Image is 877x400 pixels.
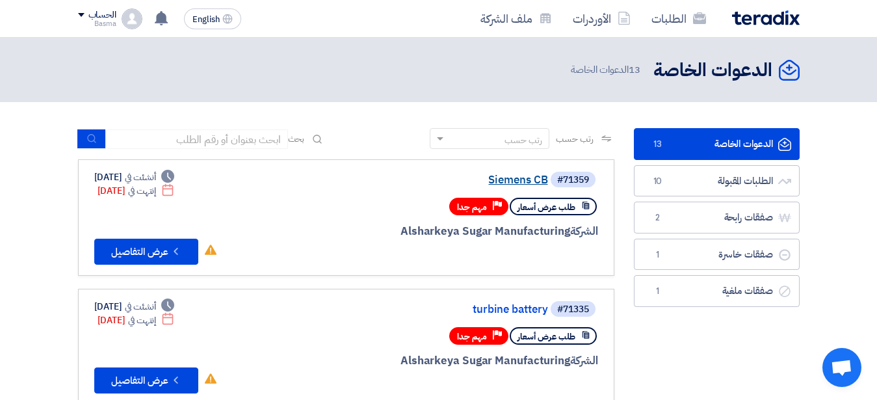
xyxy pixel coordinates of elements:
[562,3,641,34] a: الأوردرات
[285,223,598,240] div: Alsharkeya Sugar Manufacturing
[504,133,542,147] div: رتب حسب
[122,8,142,29] img: profile_test.png
[634,275,800,307] a: صفقات ملغية1
[634,239,800,271] a: صفقات خاسرة1
[557,176,589,185] div: #71359
[557,305,589,314] div: #71335
[517,201,575,213] span: طلب عرض أسعار
[570,353,598,369] span: الشركة
[184,8,241,29] button: English
[94,170,175,184] div: [DATE]
[641,3,716,34] a: الطلبات
[470,3,562,34] a: ملف الشركة
[653,58,772,83] h2: الدعوات الخاصة
[650,285,666,298] span: 1
[570,223,598,239] span: الشركة
[634,202,800,233] a: صفقات رابحة2
[125,300,156,313] span: أنشئت في
[98,313,175,327] div: [DATE]
[288,174,548,186] a: Siemens CB
[94,300,175,313] div: [DATE]
[732,10,800,25] img: Teradix logo
[94,239,198,265] button: عرض التفاصيل
[650,175,666,188] span: 10
[457,330,487,343] span: مهم جدا
[634,165,800,197] a: الطلبات المقبولة10
[98,184,175,198] div: [DATE]
[650,138,666,151] span: 13
[88,10,116,21] div: الحساب
[94,367,198,393] button: عرض التفاصيل
[128,184,156,198] span: إنتهت في
[288,132,305,146] span: بحث
[556,132,593,146] span: رتب حسب
[106,129,288,149] input: ابحث بعنوان أو رقم الطلب
[629,62,640,77] span: 13
[650,211,666,224] span: 2
[192,15,220,24] span: English
[822,348,861,387] div: Open chat
[288,304,548,315] a: turbine battery
[571,62,642,77] span: الدعوات الخاصة
[650,248,666,261] span: 1
[125,170,156,184] span: أنشئت في
[457,201,487,213] span: مهم جدا
[128,313,156,327] span: إنتهت في
[634,128,800,160] a: الدعوات الخاصة13
[517,330,575,343] span: طلب عرض أسعار
[285,353,598,369] div: Alsharkeya Sugar Manufacturing
[78,20,116,27] div: Basma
